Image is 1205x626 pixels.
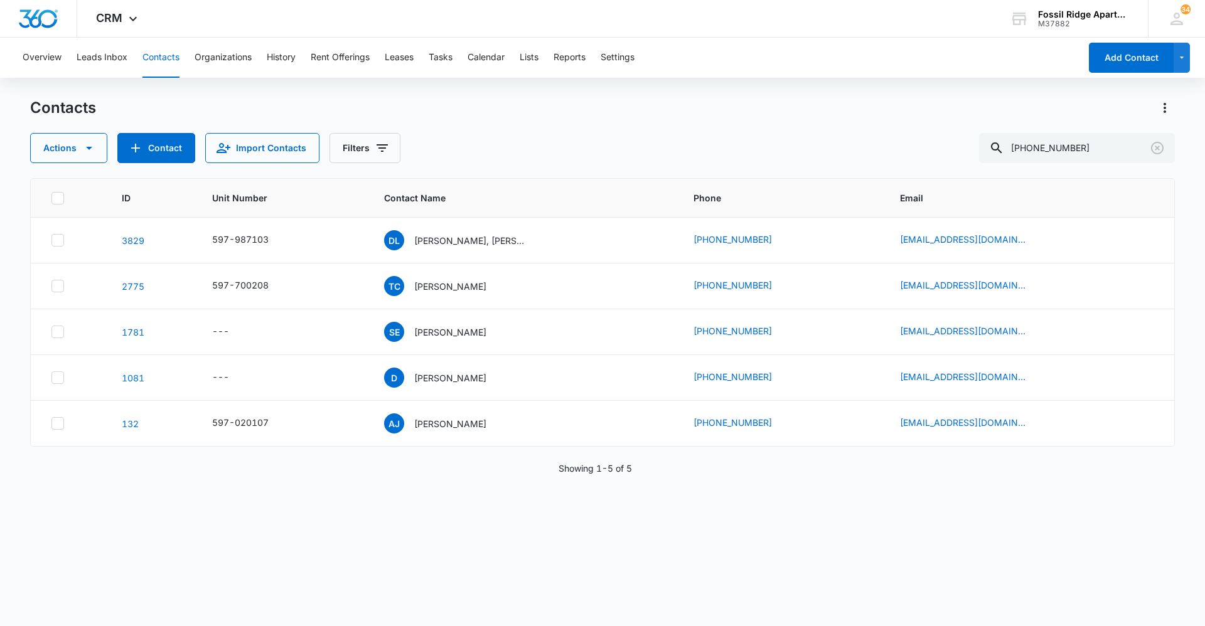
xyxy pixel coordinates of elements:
span: D [384,368,404,388]
button: Reports [554,38,586,78]
div: notifications count [1181,4,1191,14]
h1: Contacts [30,98,96,117]
p: Showing 1-5 of 5 [559,462,632,475]
div: Unit Number - 597-987103 - Select to Edit Field [212,233,291,248]
a: Navigate to contact details page for Talia Cohen [122,281,144,292]
div: Email - dlagunas326@gmail.com - Select to Edit Field [900,370,1048,385]
a: Navigate to contact details page for Daisy Lopez, Andrew Lopez, & Johanna Lopez [122,235,144,246]
button: Actions [30,133,107,163]
div: account id [1038,19,1130,28]
button: Calendar [468,38,505,78]
button: Contacts [142,38,179,78]
button: History [267,38,296,78]
button: Rent Offerings [311,38,370,78]
a: Navigate to contact details page for Donovan [122,373,144,383]
a: [PHONE_NUMBER] [694,233,772,246]
div: Contact Name - Stephanie Eldredge - Select to Edit Field [384,322,509,342]
a: [EMAIL_ADDRESS][DOMAIN_NAME] [900,416,1026,429]
div: --- [212,370,229,385]
div: 597-987103 [212,233,269,246]
span: CRM [96,11,122,24]
button: Lists [520,38,538,78]
div: Phone - (970) 658-6149 - Select to Edit Field [694,324,795,339]
span: Contact Name [384,191,645,204]
a: [PHONE_NUMBER] [694,416,772,429]
div: Phone - (970) 658-6035 - Select to Edit Field [694,370,795,385]
button: Organizations [195,38,252,78]
button: Leases [385,38,414,78]
p: [PERSON_NAME] [414,326,486,339]
p: [PERSON_NAME] [414,280,486,293]
a: [EMAIL_ADDRESS][DOMAIN_NAME] [900,279,1026,292]
a: [PHONE_NUMBER] [694,324,772,337]
span: 34 [1181,4,1191,14]
div: Email - daisyilopez@gmail.com - Select to Edit Field [900,233,1048,248]
a: [EMAIL_ADDRESS][DOMAIN_NAME] [900,233,1026,246]
span: SE [384,322,404,342]
div: Unit Number - - Select to Edit Field [212,370,252,385]
div: Unit Number - 597-700208 - Select to Edit Field [212,279,291,294]
span: DL [384,230,404,250]
div: Email - stephaniewalker2681@hotmail.com - Select to Edit Field [900,324,1048,339]
div: Contact Name - Donovan - Select to Edit Field [384,368,509,388]
div: Email - Staciaperales@yahoo.com - Select to Edit Field [900,416,1048,431]
a: [EMAIL_ADDRESS][DOMAIN_NAME] [900,370,1026,383]
div: Phone - (970) 658-6288 - Select to Edit Field [694,416,795,431]
button: Leads Inbox [77,38,127,78]
div: Unit Number - - Select to Edit Field [212,324,252,339]
a: Navigate to contact details page for Anastacia Jackson [122,418,139,429]
div: Unit Number - 597-020107 - Select to Edit Field [212,416,291,431]
button: Tasks [429,38,453,78]
button: Add Contact [117,133,195,163]
span: Unit Number [212,191,354,204]
button: Import Contacts [205,133,319,163]
button: Settings [601,38,635,78]
div: Email - adamstalia1@gmail.com - Select to Edit Field [900,279,1048,294]
div: Phone - (970) 658-6971 - Select to Edit Field [694,279,795,294]
div: Contact Name - Talia Cohen - Select to Edit Field [384,276,509,296]
div: 597-700208 [212,279,269,292]
div: account name [1038,9,1130,19]
button: Clear [1147,138,1167,158]
div: Contact Name - Daisy Lopez, Andrew Lopez, & Johanna Lopez - Select to Edit Field [384,230,550,250]
div: --- [212,324,229,339]
span: ID [122,191,164,204]
span: TC [384,276,404,296]
a: [PHONE_NUMBER] [694,279,772,292]
button: Actions [1155,98,1175,118]
span: Email [900,191,1136,204]
div: Contact Name - Anastacia Jackson - Select to Edit Field [384,413,509,433]
p: [PERSON_NAME], [PERSON_NAME], & [PERSON_NAME] [414,234,527,247]
div: Phone - (970) 658-6428 - Select to Edit Field [694,233,795,248]
button: Filters [329,133,400,163]
button: Overview [23,38,62,78]
div: 597-020107 [212,416,269,429]
span: Phone [694,191,852,204]
a: Navigate to contact details page for Stephanie Eldredge [122,327,144,337]
p: [PERSON_NAME] [414,417,486,430]
button: Add Contact [1089,43,1174,73]
p: [PERSON_NAME] [414,371,486,385]
input: Search Contacts [979,133,1175,163]
span: AJ [384,413,404,433]
a: [EMAIL_ADDRESS][DOMAIN_NAME] [900,324,1026,337]
a: [PHONE_NUMBER] [694,370,772,383]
